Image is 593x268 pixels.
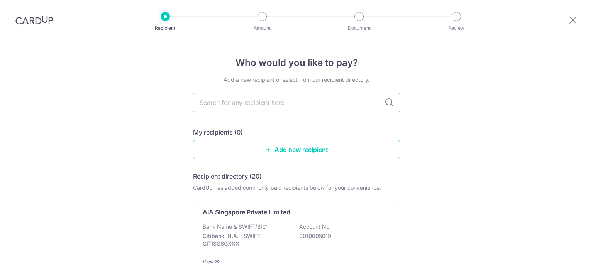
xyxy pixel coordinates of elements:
[193,140,400,159] a: Add new recipient
[193,184,400,192] div: CardUp has added commonly-paid recipients below for your convenience.
[203,259,214,265] a: View
[234,24,291,32] p: Amount
[299,223,331,231] p: Account No:
[193,76,400,84] div: Add a new recipient or select from our recipient directory.
[428,24,485,32] p: Review
[203,207,290,217] p: AIA Singapore Private Limited
[203,223,268,231] p: Bank Name & SWIFT/BIC:
[137,24,194,32] p: Recipient
[193,93,400,112] input: Search for any recipient here
[193,56,400,70] h4: Who would you like to pay?
[544,245,585,264] iframe: Opens a widget where you can find more information
[193,128,243,137] h5: My recipients (0)
[330,24,388,32] p: Document
[203,232,289,248] p: Citibank, N.A. | SWIFT: CITISGSGXXX
[299,232,386,240] p: 0010005019
[193,172,262,181] h5: Recipient directory (20)
[15,15,53,25] img: CardUp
